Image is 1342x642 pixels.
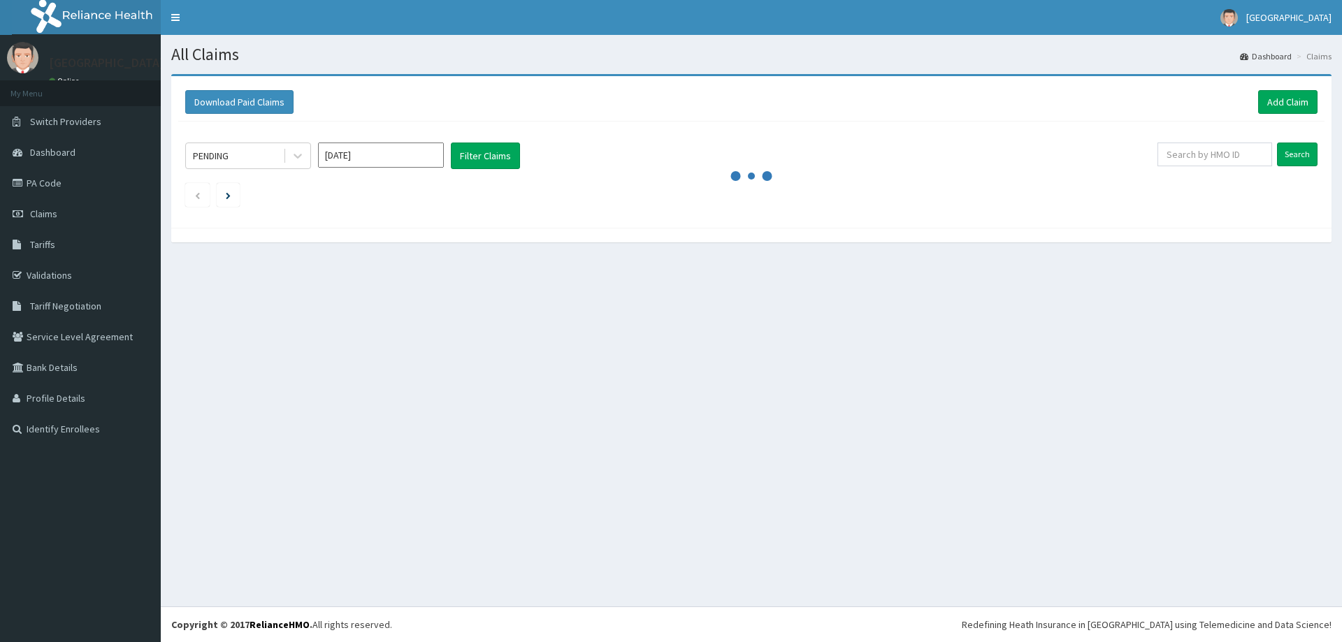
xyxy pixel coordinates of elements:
span: Claims [30,207,57,220]
img: User Image [1220,9,1238,27]
p: [GEOGRAPHIC_DATA] [49,57,164,69]
a: Add Claim [1258,90,1318,114]
span: Tariffs [30,238,55,251]
svg: audio-loading [730,155,772,197]
button: Filter Claims [451,143,520,169]
a: RelianceHMO [250,618,310,631]
a: Next page [226,189,231,201]
span: Tariff Negotiation [30,300,101,312]
li: Claims [1293,50,1332,62]
input: Search [1277,143,1318,166]
input: Search by HMO ID [1157,143,1272,166]
strong: Copyright © 2017 . [171,618,312,631]
h1: All Claims [171,45,1332,64]
a: Previous page [194,189,201,201]
span: Switch Providers [30,115,101,128]
img: User Image [7,42,38,73]
footer: All rights reserved. [161,606,1342,642]
span: [GEOGRAPHIC_DATA] [1246,11,1332,24]
a: Online [49,76,82,86]
input: Select Month and Year [318,143,444,168]
div: Redefining Heath Insurance in [GEOGRAPHIC_DATA] using Telemedicine and Data Science! [962,618,1332,632]
span: Dashboard [30,146,75,159]
button: Download Paid Claims [185,90,294,114]
div: PENDING [193,149,229,163]
a: Dashboard [1240,50,1292,62]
